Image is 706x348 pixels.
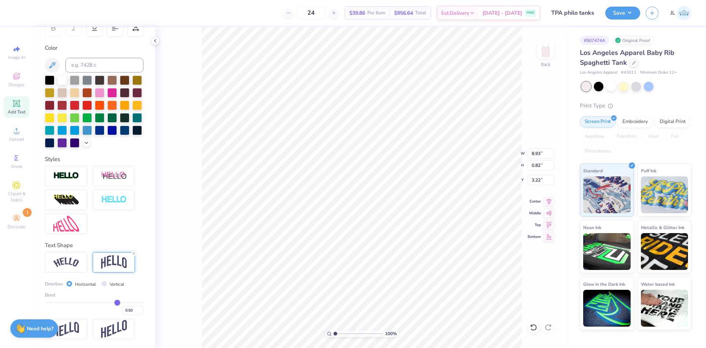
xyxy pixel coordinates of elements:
input: Untitled Design [546,6,600,20]
span: Bend [45,292,55,298]
span: 1 [23,208,32,217]
div: Styles [45,155,143,164]
input: e.g. 7428 c [65,58,143,73]
div: Rhinestones [580,146,616,157]
img: Puff Ink [641,176,688,213]
label: Horizontal [75,281,96,288]
div: Digital Print [655,116,691,127]
span: Designs [8,82,25,88]
img: Standard [583,176,631,213]
span: Middle [528,211,541,216]
div: Original Proof [613,36,654,45]
img: Flag [53,322,79,336]
img: Neon Ink [583,233,631,270]
strong: Need help? [27,325,53,332]
span: Los Angeles Apparel [580,70,617,76]
div: Color [45,44,143,52]
input: – – [297,6,325,20]
span: Neon Ink [583,224,601,231]
div: # 507474A [580,36,609,45]
div: Vinyl [643,131,664,142]
label: Vertical [110,281,124,288]
span: Glow in the Dark Ink [583,280,625,288]
span: $39.86 [349,9,365,17]
img: Back [538,43,553,57]
img: 3d Illusion [53,194,79,206]
img: Stroke [53,172,79,180]
span: Los Angeles Apparel Baby Rib Spaghetti Tank [580,48,674,67]
span: Bottom [528,234,541,239]
span: Total [415,9,426,17]
div: Screen Print [580,116,616,127]
img: Arch [101,255,127,269]
img: Arc [53,257,79,267]
span: Water based Ink [641,280,675,288]
span: Puff Ink [641,167,656,175]
span: Image AI [8,55,25,60]
div: Embroidery [618,116,653,127]
span: Greek [11,164,22,169]
div: Applique [580,131,609,142]
span: Decorate [8,224,25,230]
img: Shadow [101,171,127,180]
span: Est. Delivery [441,9,469,17]
img: Rise [101,320,127,338]
div: Back [541,61,550,68]
span: 100 % [385,330,397,337]
span: [DATE] - [DATE] [482,9,522,17]
span: $956.64 [394,9,413,17]
div: Transfers [611,131,641,142]
span: Top [528,222,541,228]
img: Free Distort [53,216,79,232]
span: Direction [45,281,63,287]
span: Minimum Order: 12 + [640,70,677,76]
img: Water based Ink [641,290,688,327]
div: Foil [666,131,683,142]
img: Metallic & Glitter Ink [641,233,688,270]
span: # 43011 [621,70,637,76]
span: Upload [9,136,24,142]
span: Per Item [367,9,385,17]
span: Standard [583,167,603,175]
span: FREE [527,10,534,15]
div: Print Type [580,102,691,110]
span: Metallic & Glitter Ink [641,224,684,231]
span: Clipart & logos [4,191,29,203]
img: Glow in the Dark Ink [583,290,631,327]
img: Jairo Laqui [677,6,691,20]
button: Save [605,7,640,20]
div: Text Shape [45,241,143,250]
span: Add Text [8,109,25,115]
span: Center [528,199,541,204]
img: Negative Space [101,196,127,204]
a: JL [670,6,691,20]
span: JL [670,9,675,17]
